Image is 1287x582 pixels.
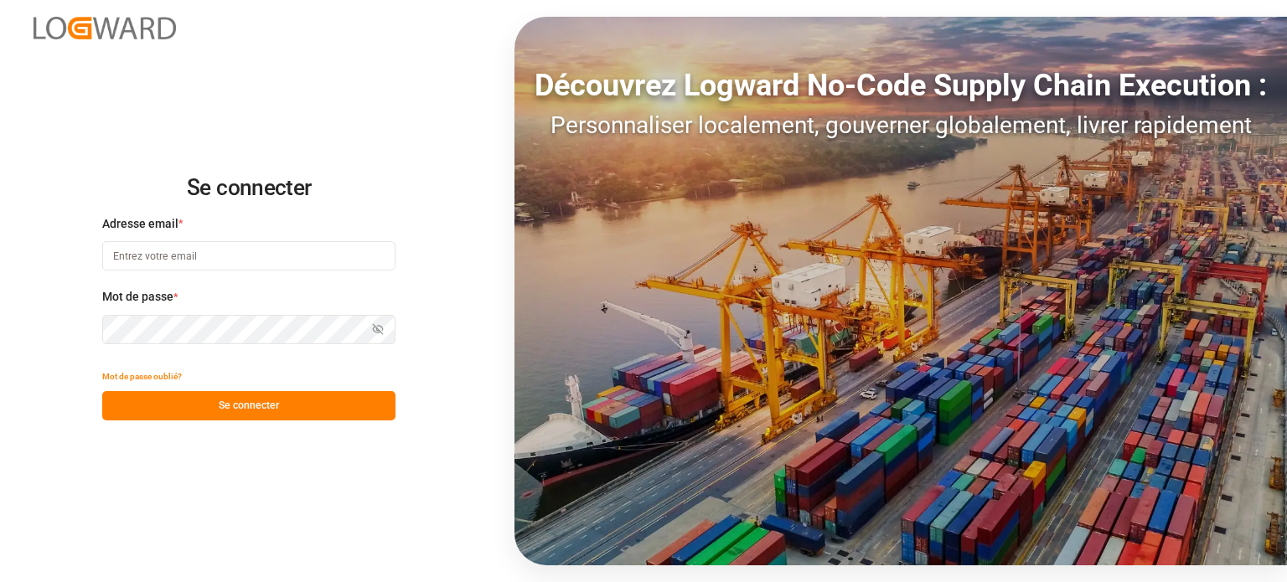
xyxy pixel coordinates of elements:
[102,391,395,420] button: Se connecter
[187,175,311,200] font: Se connecter
[102,362,182,391] button: Mot de passe oublié?
[219,399,279,411] font: Se connecter
[102,372,182,381] font: Mot de passe oublié?
[102,241,395,270] input: Entrez votre email
[102,290,173,303] font: Mot de passe
[550,111,1252,139] font: Personnaliser localement, gouverner globalement, livrer rapidement
[535,68,1267,103] font: Découvrez Logward No-Code Supply Chain Execution :
[34,17,176,39] img: Logward_new_orange.png
[102,217,178,230] font: Adresse email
